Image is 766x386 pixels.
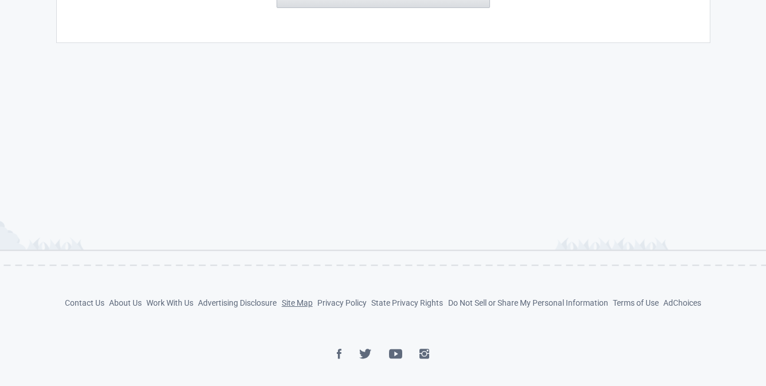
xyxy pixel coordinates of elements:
[317,298,367,307] a: Privacy Policy
[448,298,608,307] a: Do Not Sell or Share My Personal Information
[613,298,659,307] a: Terms of Use
[419,349,429,359] img: Instagram
[389,349,402,359] img: YouTube
[337,349,342,359] img: Facebook
[198,298,277,307] a: Advertising Disclosure
[663,298,701,307] a: AdChoices
[282,298,313,307] a: Site Map
[359,349,372,359] img: Twitter
[65,298,104,307] a: Contact Us
[109,298,142,307] a: About Us
[146,298,193,307] a: Work With Us
[371,298,443,307] a: State Privacy Rights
